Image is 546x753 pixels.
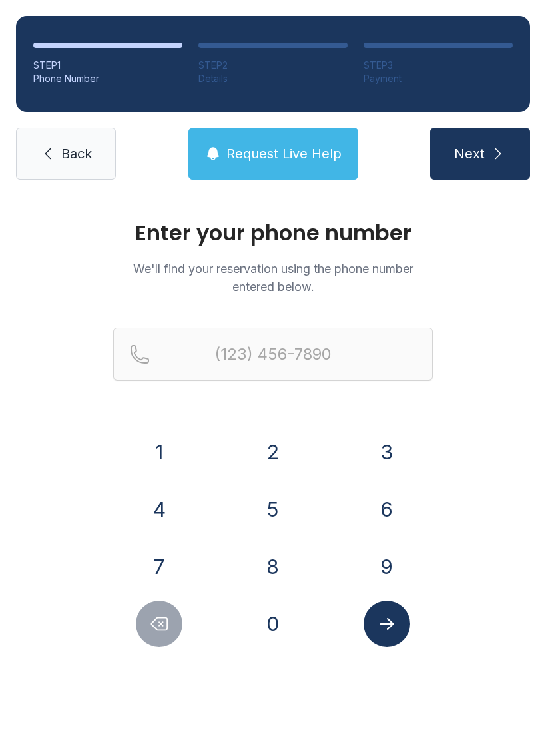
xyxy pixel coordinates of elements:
[113,328,433,381] input: Reservation phone number
[364,72,513,85] div: Payment
[33,59,182,72] div: STEP 1
[226,144,342,163] span: Request Live Help
[250,601,296,647] button: 0
[136,543,182,590] button: 7
[364,601,410,647] button: Submit lookup form
[113,260,433,296] p: We'll find your reservation using the phone number entered below.
[250,486,296,533] button: 5
[33,72,182,85] div: Phone Number
[198,72,348,85] div: Details
[198,59,348,72] div: STEP 2
[136,601,182,647] button: Delete number
[250,429,296,475] button: 2
[250,543,296,590] button: 8
[364,486,410,533] button: 6
[364,429,410,475] button: 3
[136,429,182,475] button: 1
[136,486,182,533] button: 4
[364,543,410,590] button: 9
[61,144,92,163] span: Back
[364,59,513,72] div: STEP 3
[113,222,433,244] h1: Enter your phone number
[454,144,485,163] span: Next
